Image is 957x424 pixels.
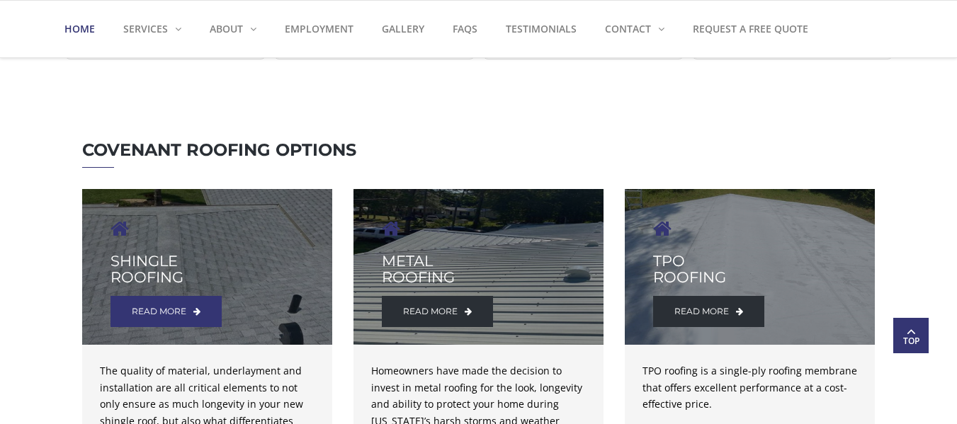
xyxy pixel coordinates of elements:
[64,22,95,35] strong: Home
[382,22,424,35] strong: Gallery
[109,1,196,57] a: Services
[196,1,271,57] a: About
[210,22,243,35] strong: About
[679,1,822,57] a: Request a Free Quote
[64,1,109,57] a: Home
[893,318,929,353] a: Top
[506,22,577,35] strong: Testimonials
[893,334,929,348] span: Top
[111,253,304,285] h3: SHINGLE ROOFING
[123,22,168,35] strong: Services
[285,22,353,35] strong: Employment
[642,362,857,413] p: TPO roofing is a single-ply roofing membrane that offers excellent performance at a cost-effectiv...
[82,141,876,159] h2: COVENANT ROOFING OPTIONS
[653,296,764,327] a: read more
[453,22,477,35] strong: FAQs
[382,253,575,285] h3: METAL ROOFING
[653,253,846,285] h3: TPO ROOFING
[382,296,493,327] a: read more
[605,22,651,35] strong: Contact
[693,22,808,35] strong: Request a Free Quote
[368,1,438,57] a: Gallery
[591,1,679,57] a: Contact
[438,1,492,57] a: FAQs
[111,296,222,327] a: read more
[271,1,368,57] a: Employment
[492,1,591,57] a: Testimonials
